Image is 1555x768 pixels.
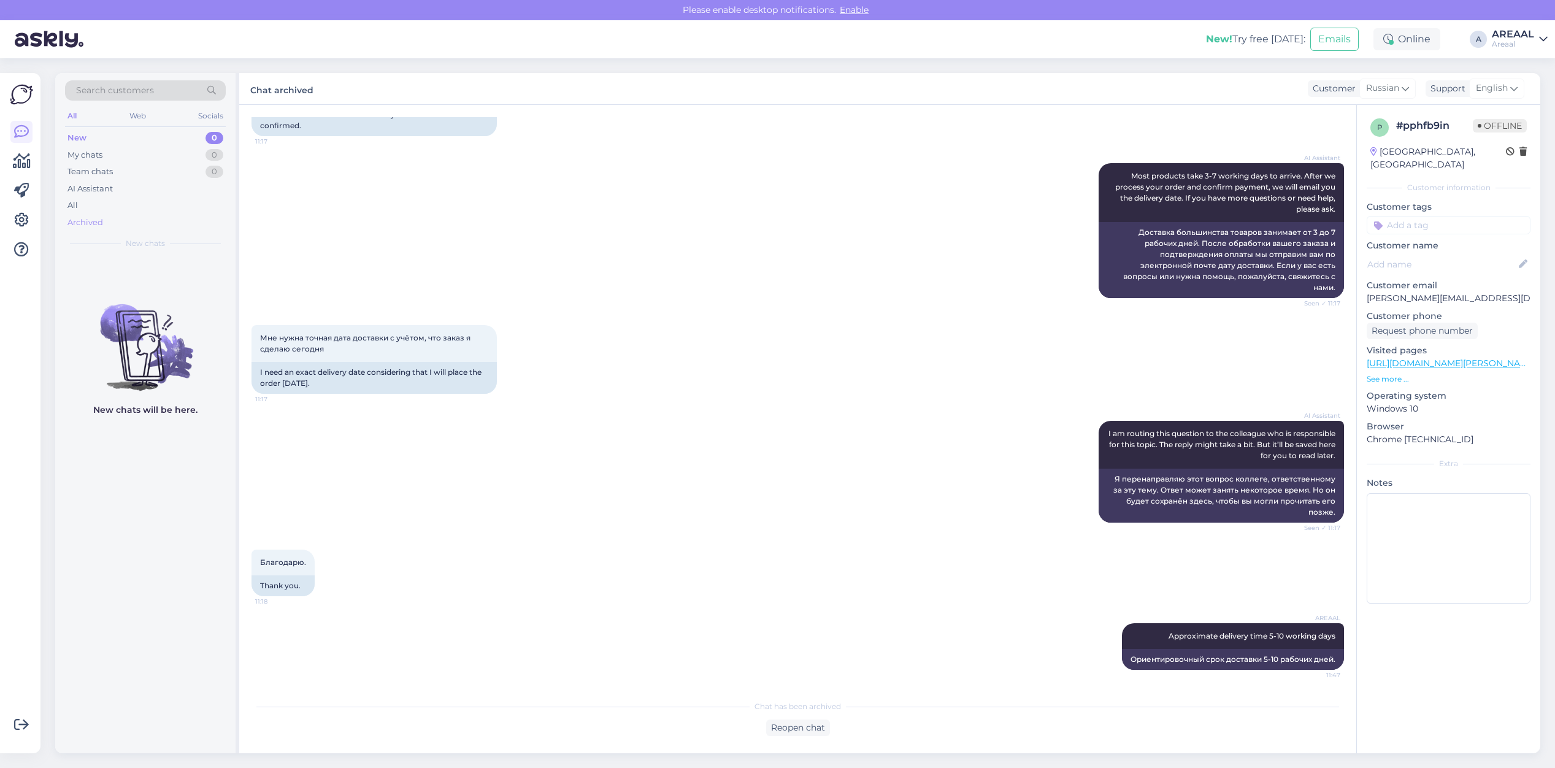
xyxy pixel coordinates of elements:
p: New chats will be here. [93,404,198,417]
div: 0 [205,149,223,161]
img: Askly Logo [10,83,33,106]
p: Customer name [1367,239,1530,252]
span: p [1377,123,1383,132]
span: Offline [1473,119,1527,132]
div: Support [1426,82,1465,95]
div: AI Assistant [67,183,113,195]
div: I need an exact delivery date considering that I will place the order [DATE]. [251,362,497,394]
span: Seen ✓ 11:17 [1294,523,1340,532]
div: Web [127,108,148,124]
span: I am routing this question to the colleague who is responsible for this topic. The reply might ta... [1108,429,1337,460]
span: New chats [126,238,165,249]
span: 11:47 [1294,670,1340,680]
div: A [1470,31,1487,48]
div: Ориентировочный срок доставки 5-10 рабочих дней. [1122,649,1344,670]
span: 11:17 [255,394,301,404]
span: Russian [1366,82,1399,95]
div: Я перенаправляю этот вопрос коллеге, ответственному за эту тему. Ответ может занять некоторое вре... [1099,469,1344,523]
span: AI Assistant [1294,153,1340,163]
span: AREAAL [1294,613,1340,623]
div: Reopen chat [766,720,830,736]
span: Seen ✓ 11:17 [1294,299,1340,308]
div: Customer [1308,82,1356,95]
div: Online [1373,28,1440,50]
div: [GEOGRAPHIC_DATA], [GEOGRAPHIC_DATA] [1370,145,1506,171]
span: Search customers [76,84,154,97]
span: Approximate delivery time 5-10 working days [1169,631,1335,640]
button: Emails [1310,28,1359,51]
p: Windows 10 [1367,402,1530,415]
label: Chat archived [250,80,313,97]
div: New [67,132,86,144]
p: Customer tags [1367,201,1530,213]
div: AREAAL [1492,29,1534,39]
span: Chat has been archived [754,701,841,712]
b: New! [1206,33,1232,45]
p: Notes [1367,477,1530,490]
input: Add name [1367,258,1516,271]
div: Request phone number [1367,323,1478,339]
span: 11:17 [255,137,301,146]
p: Operating system [1367,390,1530,402]
div: # pphfb9in [1396,118,1473,133]
span: Мне нужна точная дата доставки с учётом, что заказ я сделаю сегодня [260,333,472,353]
div: Доставка большинства товаров занимает от 3 до 7 рабочих дней. После обработки вашего заказа и под... [1099,222,1344,298]
span: 11:18 [255,597,301,606]
span: Благодарю. [260,558,306,567]
div: Socials [196,108,226,124]
p: See more ... [1367,374,1530,385]
span: AI Assistant [1294,411,1340,420]
div: 0 [205,132,223,144]
div: Thank you. [251,575,315,596]
input: Add a tag [1367,216,1530,234]
img: No chats [55,282,236,393]
p: Customer phone [1367,310,1530,323]
a: [URL][DOMAIN_NAME][PERSON_NAME] [1367,358,1536,369]
div: Customer information [1367,182,1530,193]
div: All [67,199,78,212]
p: Visited pages [1367,344,1530,357]
div: Extra [1367,458,1530,469]
p: Browser [1367,420,1530,433]
p: [PERSON_NAME][EMAIL_ADDRESS][DOMAIN_NAME] [1367,292,1530,305]
div: Archived [67,217,103,229]
span: Most products take 3-7 working days to arrive. After we process your order and confirm payment, w... [1115,171,1337,213]
p: Chrome [TECHNICAL_ID] [1367,433,1530,446]
div: All [65,108,79,124]
div: Try free [DATE]: [1206,32,1305,47]
span: English [1476,82,1508,95]
div: Team chats [67,166,113,178]
div: Areaal [1492,39,1534,49]
div: 0 [205,166,223,178]
span: Enable [836,4,872,15]
p: Customer email [1367,279,1530,292]
a: AREAALAreaal [1492,29,1548,49]
div: My chats [67,149,102,161]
